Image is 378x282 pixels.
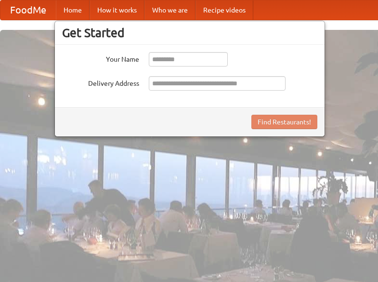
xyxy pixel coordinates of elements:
[144,0,196,20] a: Who we are
[62,26,317,40] h3: Get Started
[56,0,90,20] a: Home
[0,0,56,20] a: FoodMe
[90,0,144,20] a: How it works
[251,115,317,129] button: Find Restaurants!
[196,0,253,20] a: Recipe videos
[62,52,139,64] label: Your Name
[62,76,139,88] label: Delivery Address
